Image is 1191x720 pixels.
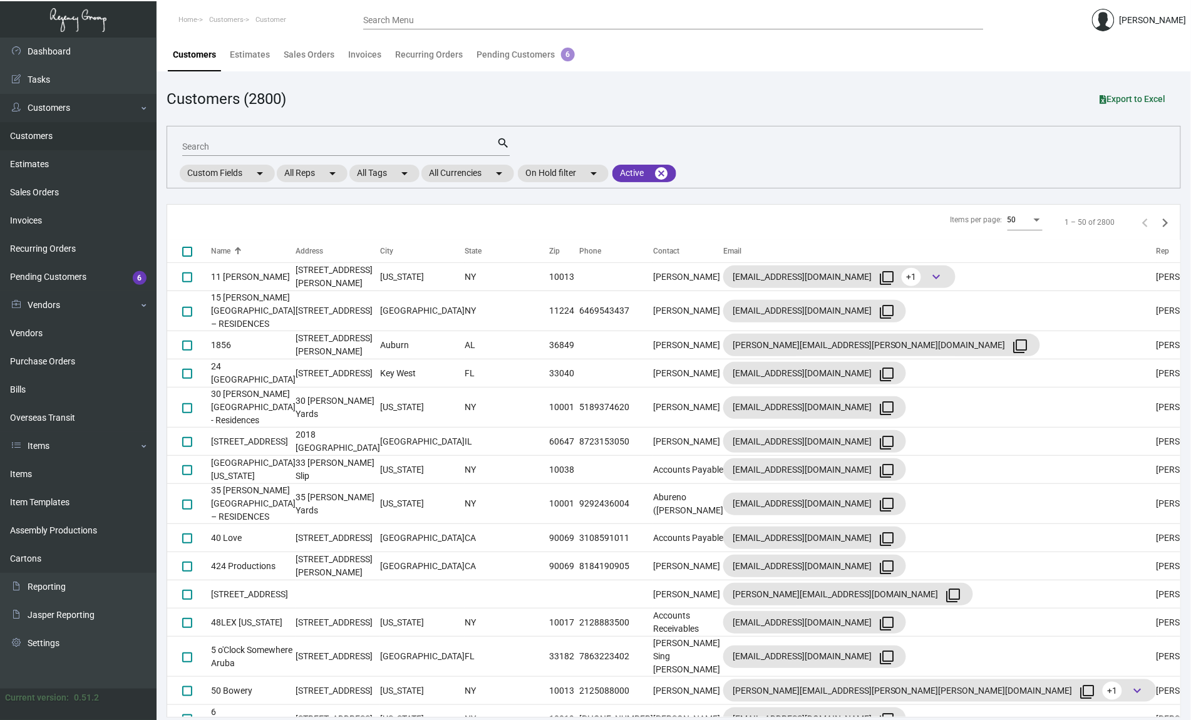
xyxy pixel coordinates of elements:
[255,16,286,24] span: Customer
[653,580,723,609] td: [PERSON_NAME]
[180,165,275,182] mat-chip: Custom Fields
[1135,212,1155,232] button: Previous page
[465,245,549,257] div: State
[348,48,381,61] div: Invoices
[653,637,723,677] td: [PERSON_NAME] Sing [PERSON_NAME]
[733,494,897,514] div: [EMAIL_ADDRESS][DOMAIN_NAME]
[296,359,380,388] td: [STREET_ADDRESS]
[579,677,653,705] td: 2125088000
[477,48,575,61] div: Pending Customers
[654,166,669,181] mat-icon: cancel
[733,681,1147,701] div: [PERSON_NAME][EMAIL_ADDRESS][PERSON_NAME][PERSON_NAME][DOMAIN_NAME]
[380,331,465,359] td: Auburn
[211,388,296,428] td: 30 [PERSON_NAME][GEOGRAPHIC_DATA] - Residences
[733,556,897,576] div: [EMAIL_ADDRESS][DOMAIN_NAME]
[211,428,296,456] td: [STREET_ADDRESS]
[1157,245,1170,257] div: Rep
[579,388,653,428] td: 5189374620
[879,497,894,512] mat-icon: filter_none
[380,388,465,428] td: [US_STATE]
[902,268,921,286] span: +1
[951,214,1003,225] div: Items per page:
[380,245,465,257] div: City
[549,484,579,524] td: 10001
[879,367,894,382] mat-icon: filter_none
[209,16,244,24] span: Customers
[211,637,296,677] td: 5 o'Clock Somewhere Aruba
[1130,683,1145,698] span: keyboard_arrow_down
[549,456,579,484] td: 10038
[733,398,897,418] div: [EMAIL_ADDRESS][DOMAIN_NAME]
[465,456,549,484] td: NY
[380,245,393,257] div: City
[733,460,897,480] div: [EMAIL_ADDRESS][DOMAIN_NAME]
[1080,684,1095,699] mat-icon: filter_none
[465,291,549,331] td: NY
[296,245,380,257] div: Address
[549,331,579,359] td: 36849
[211,359,296,388] td: 24 [GEOGRAPHIC_DATA]
[465,331,549,359] td: AL
[296,677,380,705] td: [STREET_ADDRESS]
[579,609,653,637] td: 2128883500
[653,428,723,456] td: [PERSON_NAME]
[296,524,380,552] td: [STREET_ADDRESS]
[325,166,340,181] mat-icon: arrow_drop_down
[465,637,549,677] td: FL
[465,263,549,291] td: NY
[296,245,323,257] div: Address
[653,263,723,291] td: [PERSON_NAME]
[549,524,579,552] td: 90069
[653,456,723,484] td: Accounts Payable
[653,291,723,331] td: [PERSON_NAME]
[653,609,723,637] td: Accounts Receivables
[380,524,465,552] td: [GEOGRAPHIC_DATA]
[579,245,601,257] div: Phone
[230,48,270,61] div: Estimates
[296,637,380,677] td: [STREET_ADDRESS]
[465,609,549,637] td: NY
[296,484,380,524] td: 35 [PERSON_NAME] Yards
[465,245,482,257] div: State
[465,524,549,552] td: CA
[211,484,296,524] td: 35 [PERSON_NAME][GEOGRAPHIC_DATA] – RESIDENCES
[549,609,579,637] td: 10017
[723,240,1157,263] th: Email
[733,363,897,383] div: [EMAIL_ADDRESS][DOMAIN_NAME]
[397,166,412,181] mat-icon: arrow_drop_down
[549,677,579,705] td: 10013
[178,16,197,24] span: Home
[1155,212,1175,232] button: Next page
[74,691,99,704] div: 0.51.2
[518,165,609,182] mat-chip: On Hold filter
[549,359,579,388] td: 33040
[296,388,380,428] td: 30 [PERSON_NAME] Yards
[879,650,894,665] mat-icon: filter_none
[549,637,579,677] td: 33182
[549,263,579,291] td: 10013
[296,428,380,456] td: 2018 [GEOGRAPHIC_DATA]
[211,245,296,257] div: Name
[579,637,653,677] td: 7863223402
[1120,14,1187,27] div: [PERSON_NAME]
[211,331,296,359] td: 1856
[879,463,894,478] mat-icon: filter_none
[733,584,964,604] div: [PERSON_NAME][EMAIL_ADDRESS][DOMAIN_NAME]
[879,616,894,631] mat-icon: filter_none
[653,388,723,428] td: [PERSON_NAME]
[277,165,348,182] mat-chip: All Reps
[549,291,579,331] td: 11224
[579,245,653,257] div: Phone
[211,291,296,331] td: 15 [PERSON_NAME][GEOGRAPHIC_DATA] – RESIDENCES
[211,245,230,257] div: Name
[380,637,465,677] td: [GEOGRAPHIC_DATA]
[579,524,653,552] td: 3108591011
[380,677,465,705] td: [US_STATE]
[733,612,897,632] div: [EMAIL_ADDRESS][DOMAIN_NAME]
[380,609,465,637] td: [US_STATE]
[211,524,296,552] td: 40 Love
[497,136,510,151] mat-icon: search
[579,291,653,331] td: 6469543437
[211,263,296,291] td: 11 [PERSON_NAME]
[879,532,894,547] mat-icon: filter_none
